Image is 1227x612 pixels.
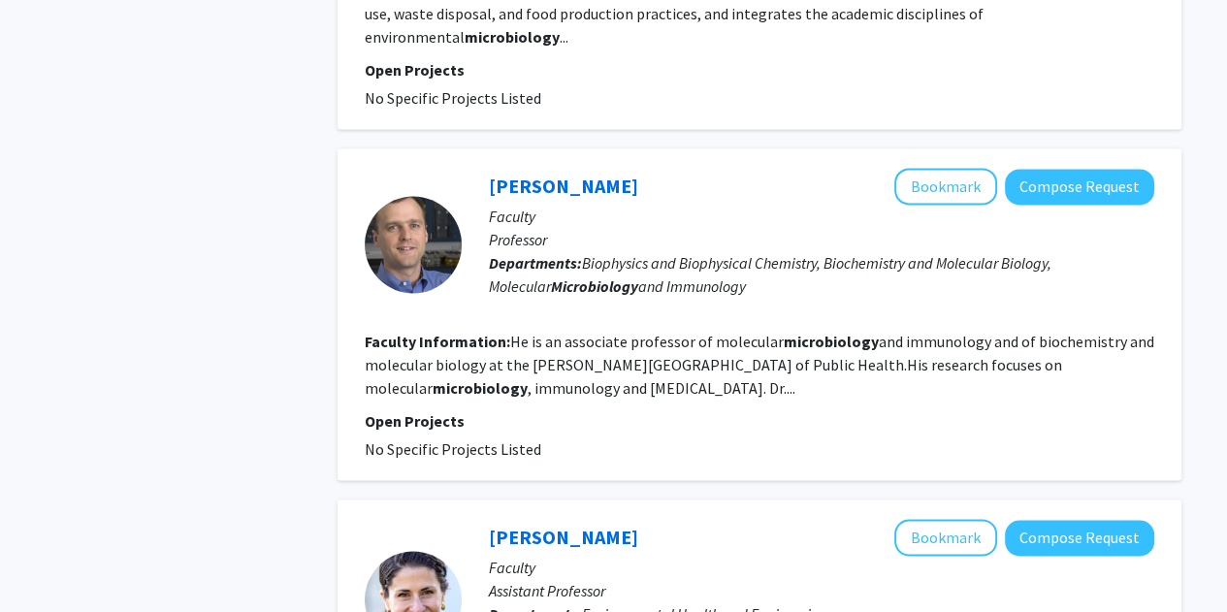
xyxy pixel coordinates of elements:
p: Professor [489,228,1154,251]
p: Open Projects [365,58,1154,81]
p: Faculty [489,205,1154,228]
b: Faculty Information: [365,332,510,351]
b: microbiology [433,378,528,398]
iframe: Chat [15,525,82,597]
p: Assistant Professor [489,579,1154,602]
span: No Specific Projects Listed [365,439,541,459]
p: Faculty [489,556,1154,579]
fg-read-more: He is an associate professor of molecular and immunology and of biochemistry and molecular biolog... [365,332,1154,398]
b: Departments: [489,253,582,273]
button: Compose Request to Natalie Exum [1005,520,1154,556]
p: Open Projects [365,409,1154,433]
a: [PERSON_NAME] [489,174,638,198]
button: Add Sean Prigge to Bookmarks [894,168,997,205]
span: Biophysics and Biophysical Chemistry, Biochemistry and Molecular Biology, Molecular and Immunology [489,253,1051,296]
b: microbiology [465,27,560,47]
span: No Specific Projects Listed [365,88,541,108]
button: Compose Request to Sean Prigge [1005,169,1154,205]
a: [PERSON_NAME] [489,525,638,549]
b: Microbiology [551,276,638,296]
button: Add Natalie Exum to Bookmarks [894,519,997,556]
b: microbiology [784,332,879,351]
